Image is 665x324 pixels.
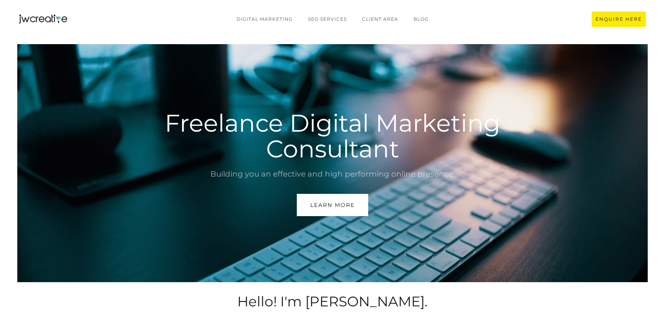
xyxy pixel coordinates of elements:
a: BLOG [406,12,436,26]
a: ENQUIRE HERE [592,12,646,27]
h2: Hello! I'm [PERSON_NAME]. [152,292,513,311]
div: Learn More [310,200,355,210]
a: SEO Services [300,12,354,26]
a: Learn More [297,194,368,216]
div: Building you an effective and high performing online presence. [157,167,508,180]
a: CLIENT AREA [354,12,406,26]
div: ENQUIRE HERE [596,15,642,23]
a: Digital marketing [229,12,300,26]
h1: Freelance Digital Marketing Consultant [157,110,508,162]
a: home [19,15,67,24]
